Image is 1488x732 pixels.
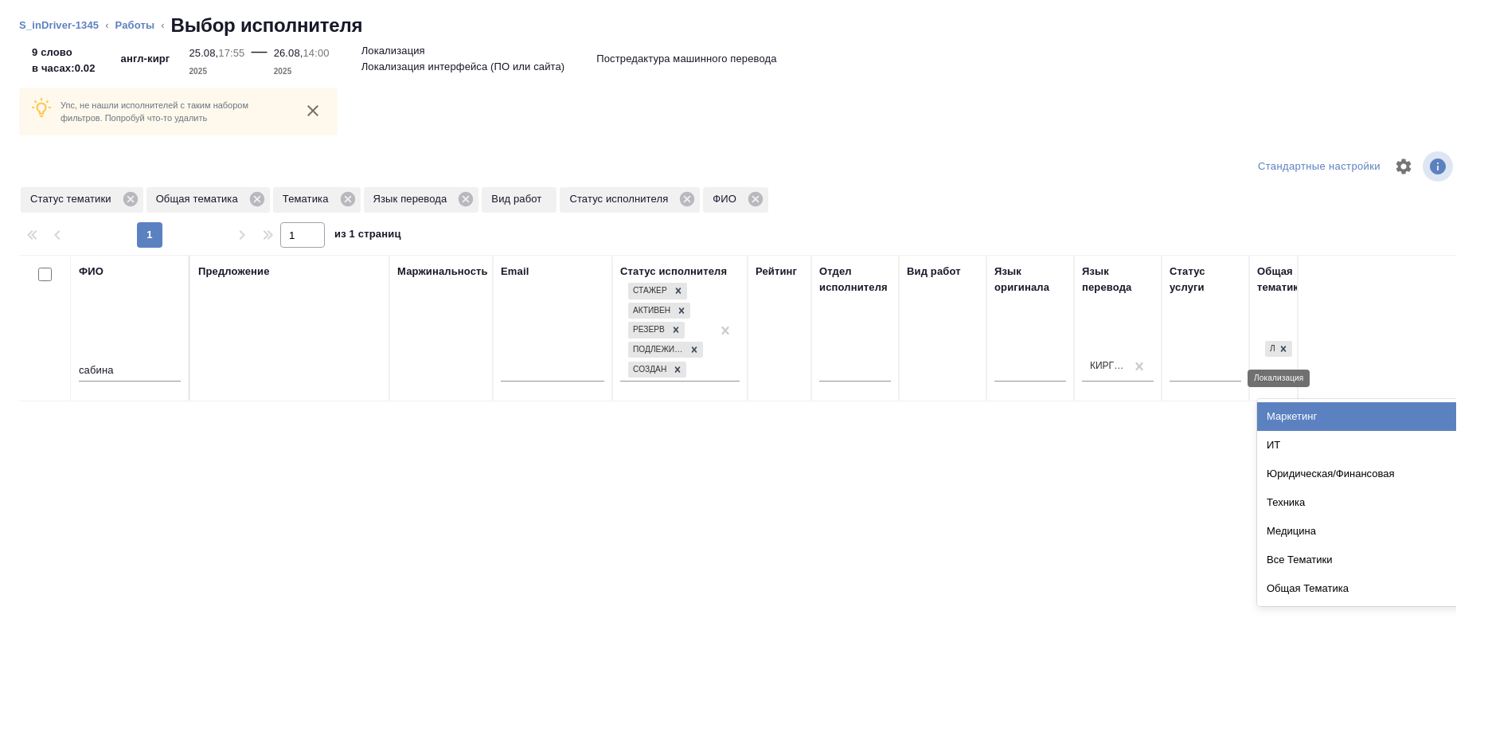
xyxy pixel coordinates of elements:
[19,13,1469,38] nav: breadcrumb
[373,191,453,207] p: Язык перевода
[627,340,705,360] div: Стажер, Активен, Резерв, Подлежит внедрению, Создан
[1385,147,1423,186] span: Настроить таблицу
[596,51,776,67] p: Постредактура машинного перевода
[115,19,155,31] a: Работы
[1265,341,1275,358] div: Локализация
[819,264,891,296] div: Отдел исполнителя
[1170,264,1241,296] div: Статус услуги
[397,264,488,280] div: Маржинальность
[19,19,99,31] a: S_inDriver-1345
[756,264,797,280] div: Рейтинг
[61,99,288,124] p: Упс, не нашли исполнителей с таким набором фильтров. Попробуй что-то удалить
[1254,155,1385,179] div: split button
[32,45,96,61] p: 9 слово
[105,18,108,33] li: ‹
[627,281,689,301] div: Стажер, Активен, Резерв, Подлежит внедрению, Создан
[628,283,670,299] div: Стажер
[364,187,479,213] div: Язык перевода
[1082,264,1154,296] div: Язык перевода
[161,18,164,33] li: ‹
[628,342,685,358] div: Подлежит внедрению
[156,191,244,207] p: Общая тематика
[273,187,361,213] div: Тематика
[907,264,961,280] div: Вид работ
[560,187,700,213] div: Статус исполнителя
[1090,359,1127,373] div: Киргизский
[1423,151,1456,182] span: Посмотреть информацию
[301,99,325,123] button: close
[189,47,218,59] p: 25.08,
[628,362,669,378] div: Создан
[21,187,143,213] div: Статус тематики
[713,191,742,207] p: ФИО
[218,47,244,59] p: 17:55
[620,264,727,280] div: Статус исполнителя
[491,191,547,207] p: Вид работ
[627,301,692,321] div: Стажер, Активен, Резерв, Подлежит внедрению, Создан
[198,264,270,280] div: Предложение
[627,320,686,340] div: Стажер, Активен, Резерв, Подлежит внедрению, Создан
[361,43,425,59] p: Локализация
[1257,264,1329,296] div: Общая тематика
[569,191,674,207] p: Статус исполнителя
[171,13,363,38] h2: Выбор исполнителя
[146,187,270,213] div: Общая тематика
[334,225,401,248] span: из 1 страниц
[283,191,334,207] p: Тематика
[303,47,330,59] p: 14:00
[628,322,667,339] div: Резерв
[274,47,303,59] p: 26.08,
[627,360,688,380] div: Стажер, Активен, Резерв, Подлежит внедрению, Создан
[79,264,103,280] div: ФИО
[251,38,267,80] div: —
[703,187,768,213] div: ФИО
[501,264,529,280] div: Email
[628,303,673,319] div: Активен
[994,264,1066,296] div: Язык оригинала
[30,191,117,207] p: Статус тематики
